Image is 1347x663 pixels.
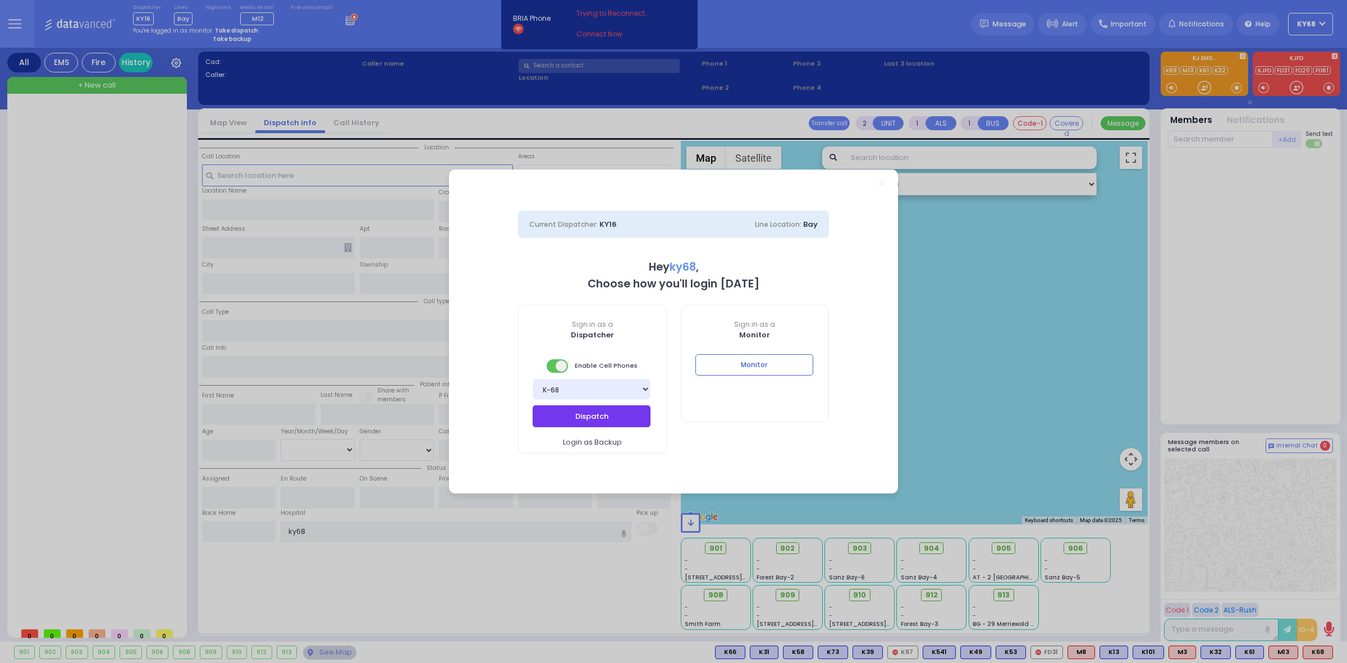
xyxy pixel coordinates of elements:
[519,319,666,330] span: Sign in as a
[571,330,614,340] b: Dispatcher
[529,220,598,229] span: Current Dispatcher:
[563,437,622,448] span: Login as Backup
[670,259,696,275] span: ky68
[755,220,801,229] span: Line Location:
[599,219,617,230] span: KY16
[879,180,885,186] a: Close
[533,405,650,427] button: Dispatch
[681,319,829,330] span: Sign in as a
[649,259,699,275] b: Hey ,
[547,358,638,374] span: Enable Cell Phones
[803,219,818,230] span: Bay
[739,330,770,340] b: Monitor
[695,354,813,376] button: Monitor
[588,276,759,291] b: Choose how you'll login [DATE]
